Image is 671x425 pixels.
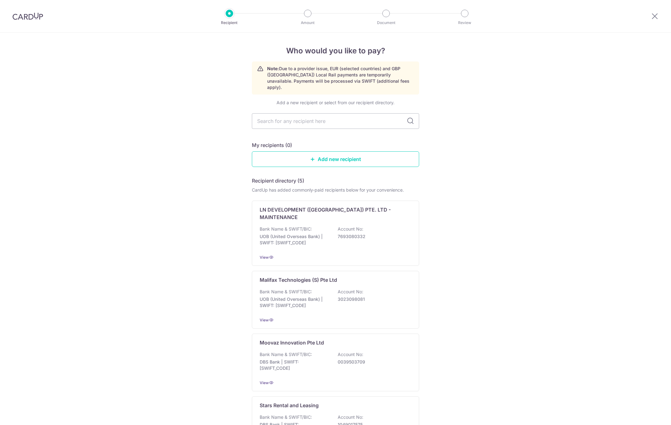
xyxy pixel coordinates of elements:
p: Stars Rental and Leasing [260,402,319,409]
p: Bank Name & SWIFT/BIC: [260,351,312,358]
p: LN DEVELOPMENT ([GEOGRAPHIC_DATA]) PTE. LTD - MAINTENANCE [260,206,404,221]
p: Account No: [338,226,363,232]
h5: My recipients (0) [252,141,292,149]
p: 0039503709 [338,359,408,365]
p: Document [363,20,409,26]
p: Moovaz Innovation Pte Ltd [260,339,324,346]
input: Search for any recipient here [252,113,419,129]
p: Due to a provider issue, EUR (selected countries) and GBP ([GEOGRAPHIC_DATA]) Local Rail payments... [267,66,414,90]
a: View [260,255,269,260]
p: Recipient [206,20,252,26]
p: UOB (United Overseas Bank) | SWIFT: [SWIFT_CODE] [260,296,330,309]
iframe: Opens a widget where you can find more information [631,406,665,422]
p: Amount [285,20,331,26]
p: Review [442,20,488,26]
p: Account No: [338,289,363,295]
p: Bank Name & SWIFT/BIC: [260,226,312,232]
p: 7693080332 [338,233,408,240]
p: 3023098081 [338,296,408,302]
p: UOB (United Overseas Bank) | SWIFT: [SWIFT_CODE] [260,233,330,246]
a: Add new recipient [252,151,419,167]
p: Bank Name & SWIFT/BIC: [260,289,312,295]
p: Account No: [338,414,363,420]
p: Bank Name & SWIFT/BIC: [260,414,312,420]
h4: Who would you like to pay? [252,45,419,56]
a: View [260,318,269,322]
a: View [260,380,269,385]
img: CardUp [12,12,43,20]
p: DBS Bank | SWIFT: [SWIFT_CODE] [260,359,330,371]
div: CardUp has added commonly-paid recipients below for your convenience. [252,187,419,193]
h5: Recipient directory (5) [252,177,304,184]
p: Malifax Technologies (S) Pte Ltd [260,276,337,284]
strong: Note: [267,66,279,71]
div: Add a new recipient or select from our recipient directory. [252,100,419,106]
p: Account No: [338,351,363,358]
